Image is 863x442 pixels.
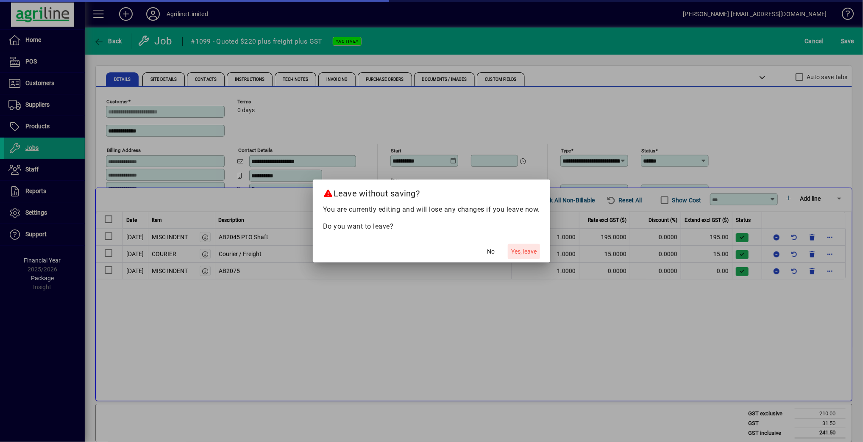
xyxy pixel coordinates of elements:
p: You are currently editing and will lose any changes if you leave now. [323,204,540,215]
span: Yes, leave [511,247,537,256]
span: No [487,247,495,256]
h2: Leave without saving? [313,180,551,204]
button: Yes, leave [508,244,540,259]
p: Do you want to leave? [323,221,540,232]
button: No [477,244,504,259]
